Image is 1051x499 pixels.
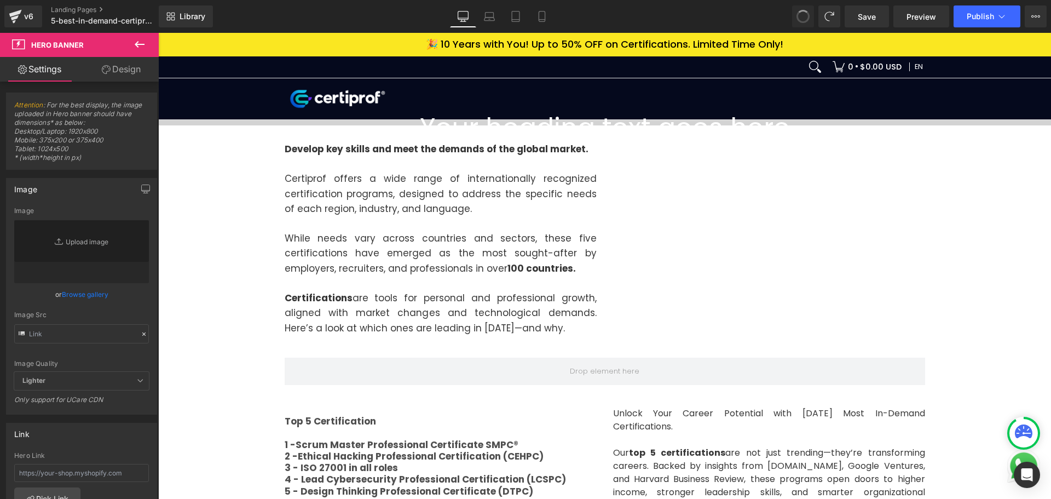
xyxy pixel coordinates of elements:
[152,359,164,372] a: Expand / Collapse
[14,423,30,439] div: Link
[1014,462,1040,488] div: Open Intercom Messenger
[126,382,218,395] strong: Top 5 Certification
[14,452,149,460] div: Hero Link
[268,4,625,18] a: 🎉 10 Years with You! Up to 50% OFF on Certifications. Limited Time Only!
[126,440,408,453] strong: 4 - Lead Cybersecurity Professional Certification (LCSPC)
[476,5,503,27] a: Laptop
[126,259,194,272] strong: Certifications
[152,94,164,107] a: Expand / Collapse
[126,258,438,303] p: are tools for personal and professional growth, aligned with market changes and technological dem...
[239,45,309,87] a: Certifications
[62,285,108,304] a: Browse gallery
[818,5,840,27] button: Redo
[14,360,149,368] div: Image Quality
[529,5,555,27] a: Mobile
[893,5,949,27] a: Preview
[954,5,1020,27] button: Publish
[378,45,427,87] a: Business
[450,5,476,27] a: Desktop
[135,359,152,372] span: Row
[858,11,876,22] span: Save
[124,24,770,45] ul: Customer Navigation
[14,395,149,411] div: Only support for UCare CDN
[244,60,303,72] span: Certifications
[126,417,385,430] strong: 2 -Ethical Hacking Professional Certification (CEHPC)
[455,374,767,400] div: Unlock Your Career Potential with [DATE] Most In-Demand Certifications.
[14,311,149,319] div: Image Src
[31,41,84,49] span: Hero Banner
[471,414,568,426] strong: top 5 certifications
[1025,5,1047,27] button: More
[688,30,697,38] span: 0
[129,51,228,82] img: Certiprof
[14,289,149,300] div: or
[14,207,149,215] div: Image
[126,405,360,418] strong: 1 -
[14,324,149,343] input: Link
[349,229,418,242] strong: 100 countries.
[135,94,152,107] span: Row
[792,5,814,27] button: Undo
[82,57,161,82] a: Design
[430,45,498,87] a: Free Learning
[22,9,36,24] div: v6
[159,5,213,27] a: New Library
[666,24,752,45] a: Cart
[435,60,492,72] span: Free Learning
[14,179,37,194] div: Image
[500,45,578,87] a: 🛒 Buy an Exam
[137,405,360,418] a: Scrum Master Professional Certificate SMPC®
[317,60,370,72] span: On-Demand
[671,28,747,40] span: •
[506,60,573,72] span: 🛒 Buy an Exam
[126,82,767,108] h1: Your heading text goes here
[51,16,156,25] span: 5-best-in-demand-certiprof-certifications
[4,5,42,27] a: v6
[311,45,376,87] a: On-Demand
[51,5,177,14] a: Landing Pages
[126,139,438,183] p: Certiprof offers a wide range of internationally recognized certification programs, designed to a...
[384,60,421,72] span: Business
[752,24,770,45] button: Update store language
[14,464,149,482] input: https://your-shop.myshopify.com
[648,24,666,45] summary: Search
[906,11,936,22] span: Preview
[967,12,994,21] span: Publish
[503,5,529,27] a: Tablet
[239,45,764,87] nav: Main Menu
[22,376,45,385] b: Lighter
[180,12,205,21] span: Library
[126,110,430,123] strong: Develop key skills and meet the demands of the global market.
[14,101,149,169] span: : For the best display, the image uploaded in Hero banner should have dimensions* as below: Deskt...
[126,428,240,441] strong: 3 - ISO 27001 in all roles
[126,452,375,465] strong: 5 - Design Thinking Professional Certificate (DTPC)
[14,101,43,109] a: Attention
[700,30,745,38] span: $0.00 USD
[126,198,438,243] p: While needs vary across countries and sectors, these five certifications have emerged as the most...
[455,414,767,479] div: Our are not just trending—they’re transforming careers. Backed by insights from [DOMAIN_NAME], Go...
